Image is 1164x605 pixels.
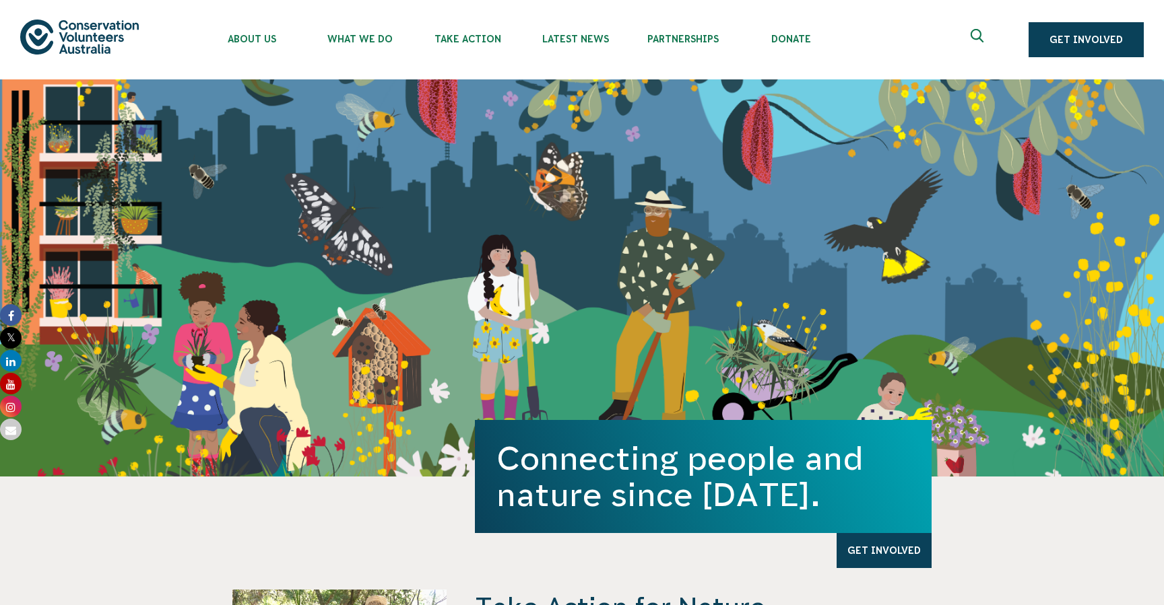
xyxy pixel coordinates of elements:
[971,29,988,50] span: Expand search box
[414,34,521,44] span: Take Action
[306,34,414,44] span: What We Do
[20,20,139,54] img: logo.svg
[496,440,910,513] h1: Connecting people and nature since [DATE].
[1029,22,1144,57] a: Get Involved
[521,34,629,44] span: Latest News
[629,34,737,44] span: Partnerships
[963,24,995,56] button: Expand search box Close search box
[837,533,932,568] a: Get Involved
[737,34,845,44] span: Donate
[198,34,306,44] span: About Us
